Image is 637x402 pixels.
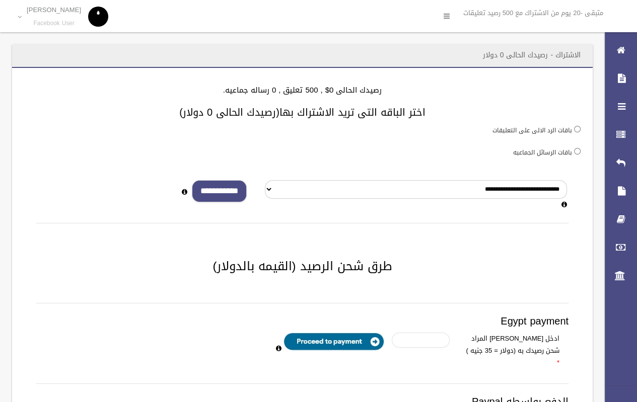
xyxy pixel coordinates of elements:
h4: رصيدك الحالى 0$ , 500 تعليق , 0 رساله جماعيه. [24,86,581,95]
h2: طرق شحن الرصيد (القيمه بالدولار) [24,260,581,273]
label: ادخل [PERSON_NAME] المراد شحن رصيدك به (دولار = 35 جنيه ) [457,333,567,369]
h3: Egypt payment [36,315,569,327]
label: باقات الرسائل الجماعيه [513,147,572,158]
p: [PERSON_NAME] [27,6,81,14]
header: الاشتراك - رصيدك الحالى 0 دولار [471,45,593,65]
h3: اختر الباقه التى تريد الاشتراك بها(رصيدك الحالى 0 دولار) [24,107,581,118]
small: Facebook User [27,20,81,27]
label: باقات الرد الالى على التعليقات [492,125,572,136]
